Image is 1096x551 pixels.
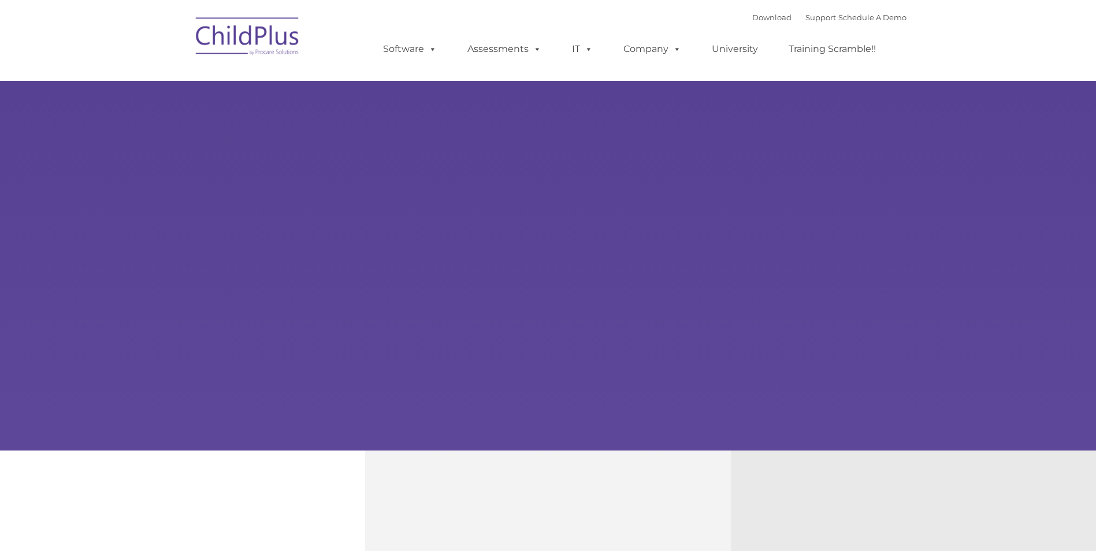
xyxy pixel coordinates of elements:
a: Download [752,13,792,22]
a: University [700,38,770,61]
a: Assessments [456,38,553,61]
a: Support [805,13,836,22]
a: Company [612,38,693,61]
a: Schedule A Demo [838,13,906,22]
a: Software [371,38,448,61]
a: IT [560,38,604,61]
img: ChildPlus by Procare Solutions [190,9,306,67]
a: Training Scramble!! [777,38,887,61]
font: | [752,13,906,22]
